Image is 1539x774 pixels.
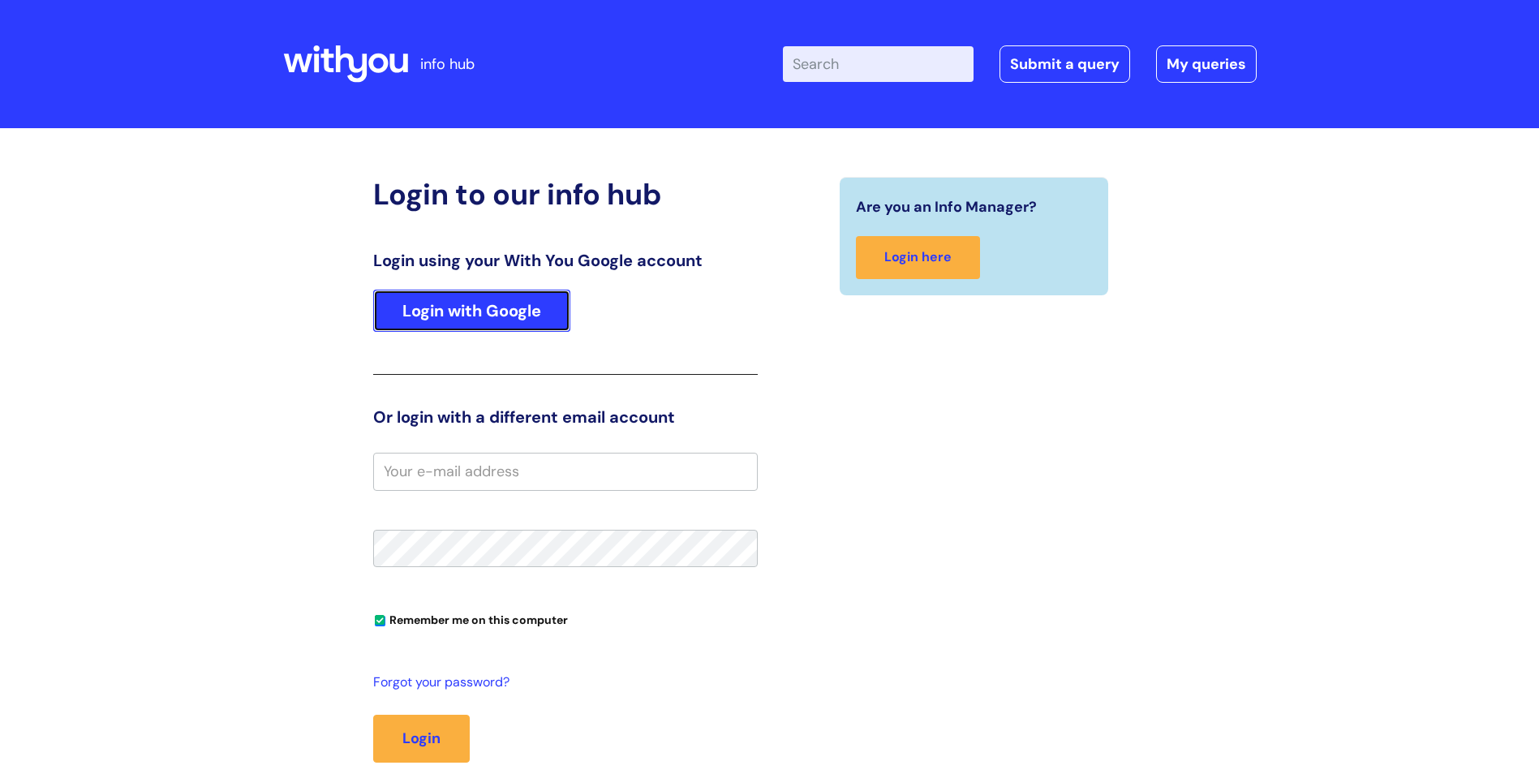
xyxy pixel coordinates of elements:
p: info hub [420,51,475,77]
h3: Login using your With You Google account [373,251,758,270]
button: Login [373,715,470,762]
div: You can uncheck this option if you're logging in from a shared device [373,606,758,632]
a: Login with Google [373,290,570,332]
a: Submit a query [999,45,1130,83]
input: Remember me on this computer [375,616,385,626]
h3: Or login with a different email account [373,407,758,427]
h2: Login to our info hub [373,177,758,212]
input: Search [783,46,974,82]
label: Remember me on this computer [373,609,568,627]
a: Login here [856,236,980,279]
input: Your e-mail address [373,453,758,490]
span: Are you an Info Manager? [856,194,1037,220]
a: My queries [1156,45,1257,83]
a: Forgot your password? [373,671,750,694]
